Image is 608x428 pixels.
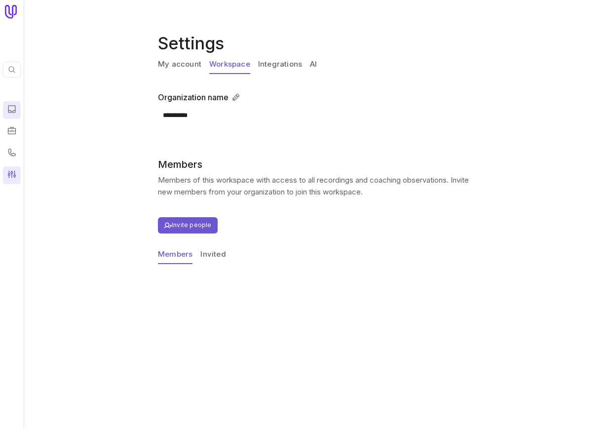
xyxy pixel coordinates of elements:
[158,174,470,198] p: Members of this workspace with access to all recordings and coaching observations. Invite new mem...
[158,91,228,103] label: Organization name
[158,158,470,170] h2: Members
[158,55,201,74] a: My account
[158,245,192,264] button: Members
[158,32,474,55] h1: Settings
[228,90,243,105] button: Edit organization name
[209,55,250,74] a: Workspace
[310,55,317,74] a: AI
[200,245,226,264] button: Invited
[158,217,218,233] button: Invite people
[258,55,302,74] a: Integrations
